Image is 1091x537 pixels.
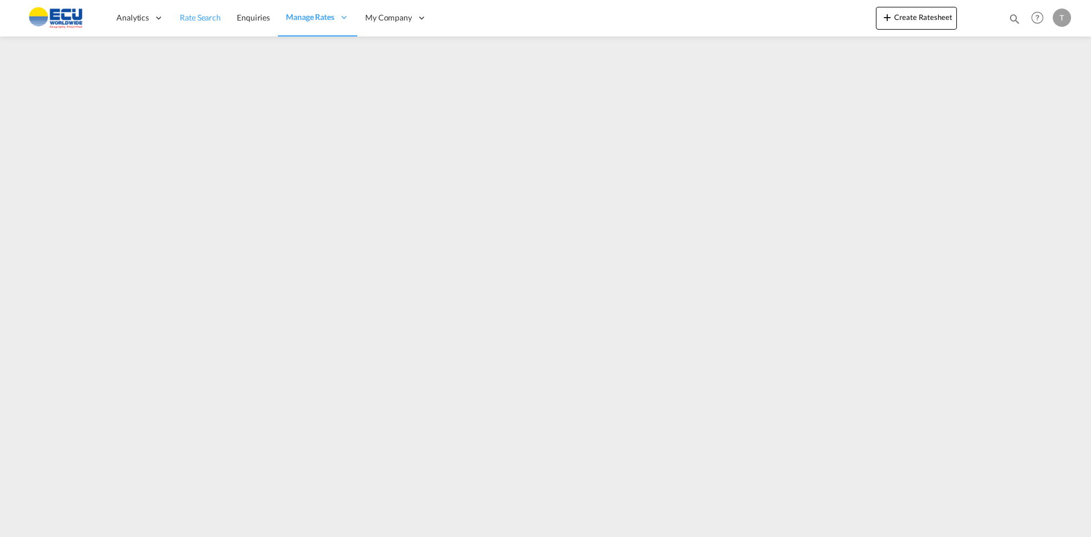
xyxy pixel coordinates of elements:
[880,10,894,24] md-icon: icon-plus 400-fg
[180,13,221,22] span: Rate Search
[365,12,412,23] span: My Company
[1053,9,1071,27] div: T
[1028,8,1047,27] span: Help
[116,12,149,23] span: Analytics
[17,5,94,31] img: 6cccb1402a9411edb762cf9624ab9cda.png
[1008,13,1021,30] div: icon-magnify
[1028,8,1053,29] div: Help
[286,11,334,23] span: Manage Rates
[1008,13,1021,25] md-icon: icon-magnify
[237,13,270,22] span: Enquiries
[876,7,957,30] button: icon-plus 400-fgCreate Ratesheet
